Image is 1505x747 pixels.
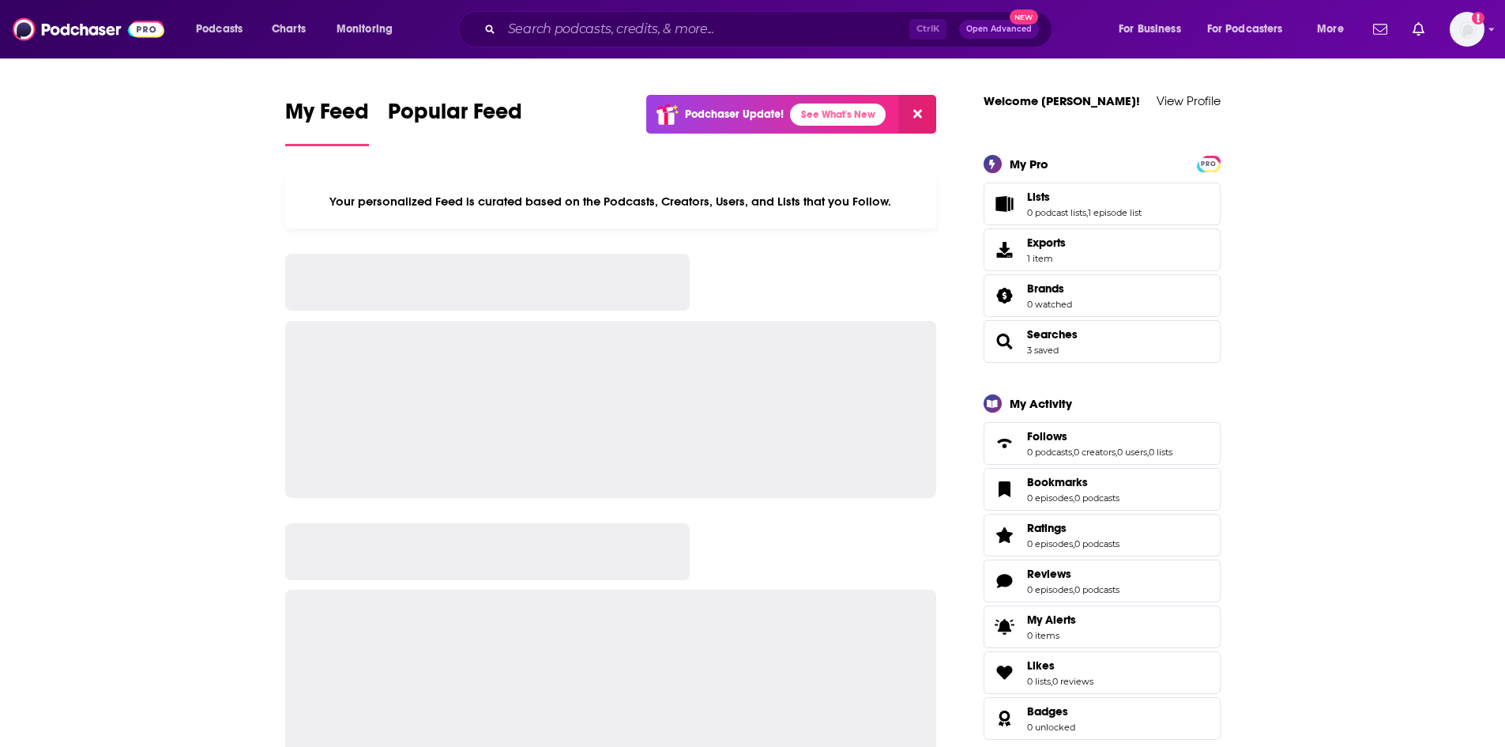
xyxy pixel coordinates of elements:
button: open menu [1108,17,1201,42]
span: Badges [984,697,1221,740]
span: Ratings [1027,521,1067,535]
span: Ctrl K [909,19,946,40]
a: Reviews [989,570,1021,592]
a: Searches [989,330,1021,353]
button: open menu [1306,17,1364,42]
a: 0 podcasts [1074,538,1119,549]
span: Likes [984,651,1221,694]
span: Follows [1027,429,1067,443]
a: Lists [989,193,1021,215]
a: Likes [1027,658,1093,673]
a: 0 podcasts [1074,584,1119,595]
a: Charts [261,17,315,42]
a: Bookmarks [989,478,1021,500]
a: 0 watched [1027,299,1072,310]
span: Badges [1027,704,1068,719]
a: 0 lists [1027,676,1051,687]
a: Bookmarks [1027,475,1119,489]
button: Show profile menu [1450,12,1484,47]
img: Podchaser - Follow, Share and Rate Podcasts [13,14,164,44]
div: Your personalized Feed is curated based on the Podcasts, Creators, Users, and Lists that you Follow. [285,175,937,228]
a: Ratings [1027,521,1119,535]
span: For Business [1119,18,1181,40]
a: Popular Feed [388,98,522,146]
a: 0 podcasts [1027,447,1072,458]
span: Bookmarks [984,468,1221,511]
span: My Alerts [1027,613,1076,627]
button: open menu [185,17,263,42]
span: Podcasts [196,18,243,40]
button: open menu [1197,17,1306,42]
span: Likes [1027,658,1055,673]
span: , [1147,447,1149,458]
a: Reviews [1027,567,1119,581]
img: User Profile [1450,12,1484,47]
span: Searches [984,320,1221,363]
a: See What's New [790,104,886,126]
input: Search podcasts, credits, & more... [502,17,909,42]
a: View Profile [1157,93,1221,108]
a: Brands [1027,281,1072,296]
span: 0 items [1027,630,1076,641]
span: Logged in as veronica.smith [1450,12,1484,47]
span: Reviews [1027,567,1071,581]
span: Lists [984,183,1221,225]
div: My Activity [1010,396,1072,411]
a: Ratings [989,524,1021,546]
span: Exports [1027,236,1066,250]
a: 0 users [1117,447,1147,458]
a: Brands [989,285,1021,307]
span: Lists [1027,190,1050,204]
span: , [1116,447,1117,458]
div: My Pro [1010,157,1048,172]
a: 0 podcast lists [1027,207,1086,218]
span: Exports [989,239,1021,261]
a: 0 lists [1149,447,1172,458]
p: Podchaser Update! [685,108,784,121]
svg: Add a profile image [1472,12,1484,25]
a: Follows [989,432,1021,455]
div: Search podcasts, credits, & more... [473,11,1067,47]
span: Charts [272,18,306,40]
span: Ratings [984,514,1221,556]
span: PRO [1199,158,1218,170]
a: Welcome [PERSON_NAME]! [984,93,1140,108]
a: My Feed [285,98,369,146]
a: Searches [1027,327,1078,341]
a: 0 episodes [1027,584,1073,595]
a: Show notifications dropdown [1367,16,1394,43]
a: 0 creators [1074,447,1116,458]
a: Lists [1027,190,1142,204]
span: My Feed [285,98,369,134]
span: , [1051,676,1052,687]
span: Popular Feed [388,98,522,134]
span: Brands [984,274,1221,317]
a: 0 unlocked [1027,722,1075,733]
span: , [1072,447,1074,458]
span: 1 item [1027,253,1066,264]
span: For Podcasters [1207,18,1283,40]
span: Reviews [984,560,1221,602]
a: 0 reviews [1052,676,1093,687]
a: 3 saved [1027,345,1059,356]
a: Exports [984,228,1221,271]
button: open menu [325,17,413,42]
button: Open AdvancedNew [959,20,1039,39]
span: Bookmarks [1027,475,1088,489]
a: Badges [989,707,1021,730]
a: 0 episodes [1027,492,1073,504]
a: My Alerts [984,606,1221,648]
span: Follows [984,422,1221,465]
span: , [1073,492,1074,504]
span: Brands [1027,281,1064,296]
a: Follows [1027,429,1172,443]
a: Show notifications dropdown [1406,16,1431,43]
span: , [1086,207,1088,218]
a: 0 episodes [1027,538,1073,549]
span: , [1073,538,1074,549]
a: 1 episode list [1088,207,1142,218]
